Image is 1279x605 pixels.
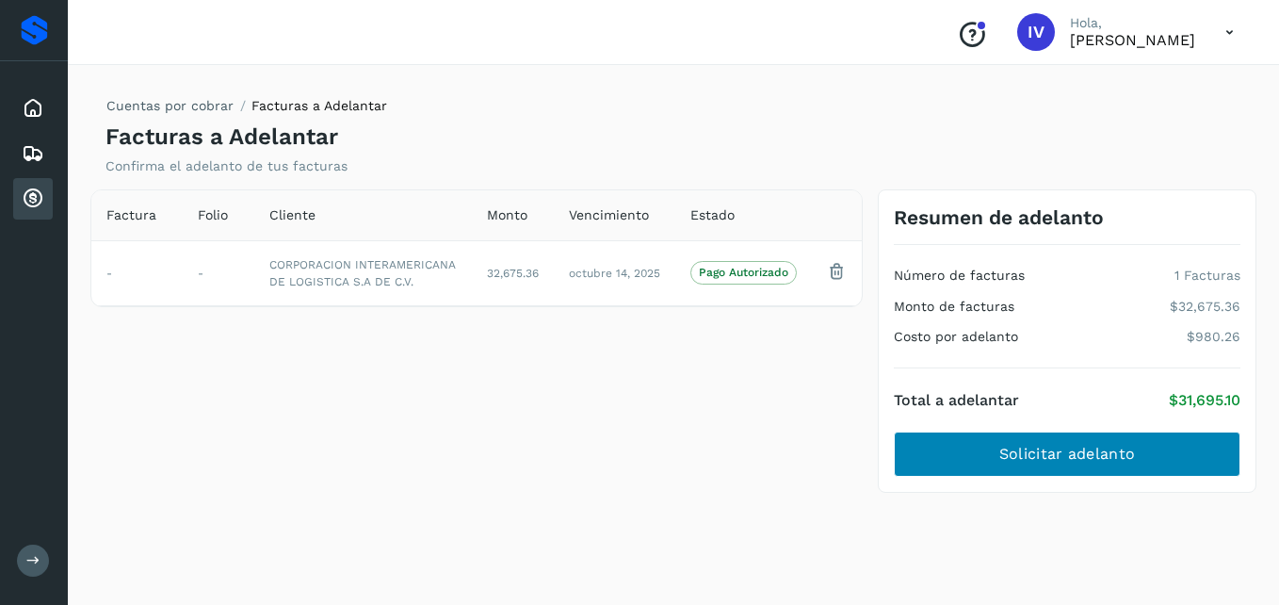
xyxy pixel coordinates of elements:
span: Monto [487,205,527,225]
span: Vencimiento [569,205,649,225]
p: Hola, [1070,15,1195,31]
p: $980.26 [1187,329,1240,345]
a: Cuentas por cobrar [106,98,234,113]
h4: Monto de facturas [894,299,1014,315]
div: Embarques [13,133,53,174]
td: - [91,240,183,305]
span: Estado [690,205,735,225]
span: Folio [198,205,228,225]
span: 32,675.36 [487,267,539,280]
p: 1 Facturas [1174,268,1240,284]
nav: breadcrumb [105,96,387,123]
h4: Número de facturas [894,268,1025,284]
div: Inicio [13,88,53,129]
td: CORPORACION INTERAMERICANA DE LOGISTICA S.A DE C.V. [254,240,472,305]
p: Irma Vargas Netro [1070,31,1195,49]
span: octubre 14, 2025 [569,267,660,280]
h4: Facturas a Adelantar [105,123,338,151]
h3: Resumen de adelanto [894,205,1104,229]
h4: Costo por adelanto [894,329,1018,345]
p: $32,675.36 [1170,299,1240,315]
span: Factura [106,205,156,225]
h4: Total a adelantar [894,391,1019,409]
button: Solicitar adelanto [894,432,1240,477]
td: - [183,240,254,305]
span: Cliente [269,205,316,225]
p: $31,695.10 [1169,391,1240,409]
span: Solicitar adelanto [999,444,1135,465]
span: Facturas a Adelantar [251,98,387,113]
p: Pago Autorizado [699,266,788,279]
p: Confirma el adelanto de tus facturas [105,158,348,174]
div: Cuentas por cobrar [13,178,53,220]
